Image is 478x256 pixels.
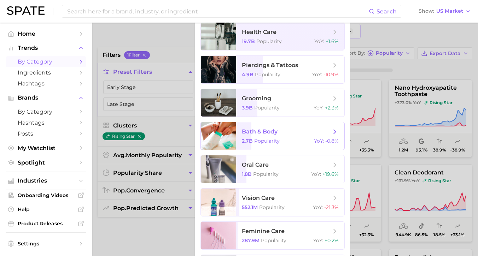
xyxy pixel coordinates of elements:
span: Popularity [254,105,280,111]
span: YoY : [311,171,321,177]
span: 552.1m [242,204,258,210]
span: -0.8% [325,138,339,144]
span: 2.7b [242,138,253,144]
span: Show [419,9,434,13]
span: bath & body [242,128,278,135]
span: +2.3% [325,105,339,111]
a: by Category [6,56,86,67]
input: Search here for a brand, industry, or ingredient [66,5,369,17]
span: 3.9b [242,105,253,111]
button: Industries [6,175,86,186]
button: Brands [6,93,86,103]
span: Ingredients [18,69,74,76]
a: Spotlight [6,157,86,168]
a: Product Releases [6,218,86,229]
span: Popularity [254,138,280,144]
span: YoY : [313,237,323,244]
span: 19.7b [242,38,255,44]
span: YoY : [314,38,324,44]
a: Settings [6,238,86,249]
span: My Watchlist [18,145,74,151]
span: -10.9% [323,71,339,78]
span: Hashtags [18,119,74,126]
span: Brands [18,95,74,101]
span: Home [18,30,74,37]
span: oral care [242,161,269,168]
span: 1.8b [242,171,252,177]
a: Hashtags [6,117,86,128]
span: 287.9m [242,237,260,244]
a: Home [6,28,86,39]
span: Industries [18,178,74,184]
a: Hashtags [6,78,86,89]
span: Popularity [255,71,280,78]
span: feminine care [242,228,285,234]
span: YoY : [314,105,323,111]
span: Product Releases [18,220,74,227]
span: Spotlight [18,159,74,166]
a: Onboarding Videos [6,190,86,201]
span: vision care [242,195,275,201]
button: ShowUS Market [417,7,473,16]
span: YoY : [312,71,322,78]
span: YoY : [314,138,324,144]
span: Onboarding Videos [18,192,74,198]
span: grooming [242,95,271,102]
span: Popularity [261,237,286,244]
button: Trends [6,43,86,53]
span: -21.3% [324,204,339,210]
span: Posts [18,130,74,137]
a: Ingredients [6,67,86,78]
span: +1.6% [326,38,339,44]
span: by Category [18,108,74,115]
span: Search [377,8,397,15]
span: 4.9b [242,71,253,78]
span: Help [18,206,74,213]
span: Popularity [256,38,282,44]
span: piercings & tattoos [242,62,298,69]
span: Popularity [253,171,279,177]
span: +19.6% [322,171,339,177]
a: Help [6,204,86,215]
span: +0.2% [325,237,339,244]
a: Posts [6,128,86,139]
span: Trends [18,45,74,51]
img: SPATE [7,6,45,15]
span: Hashtags [18,80,74,87]
span: YoY : [313,204,323,210]
span: by Category [18,58,74,65]
span: Settings [18,240,74,247]
a: My Watchlist [6,143,86,154]
span: Popularity [259,204,285,210]
span: health care [242,29,276,35]
span: US Market [436,9,463,13]
a: by Category [6,106,86,117]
